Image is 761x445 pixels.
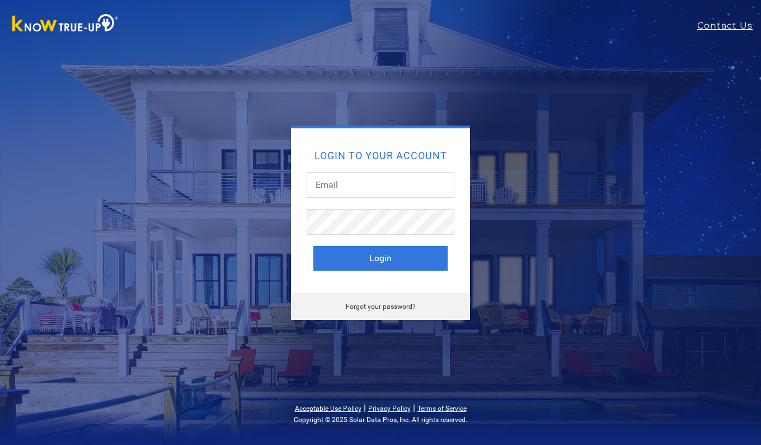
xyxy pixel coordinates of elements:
a: Acceptable Use Policy [295,405,361,412]
h2: Login to your account [313,151,448,161]
a: Terms of Service [417,405,467,412]
span: | [364,402,366,413]
a: Contact Us [697,19,761,33]
a: Forgot your password? [346,303,416,310]
span: | [413,402,415,413]
a: Privacy Policy [368,405,411,412]
button: Login [313,246,448,271]
img: Know True-Up [7,12,124,37]
input: Email [307,172,454,198]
